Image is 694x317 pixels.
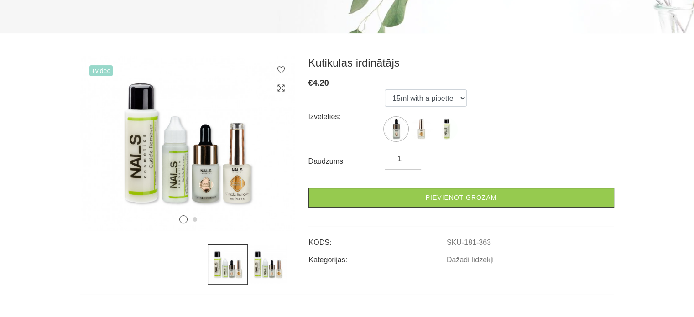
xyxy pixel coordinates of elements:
button: 2 of 2 [193,217,197,222]
img: ... [435,118,458,140]
a: Pievienot grozam [308,188,614,208]
span: +Video [89,65,113,76]
img: ... [410,118,433,140]
img: ... [80,56,295,231]
img: ... [208,244,248,285]
td: Kategorijas: [308,248,446,265]
span: € [308,78,313,88]
a: Dažādi līdzekļi [447,256,494,264]
div: Izvēlēties: [308,109,385,124]
span: 4.20 [313,78,329,88]
div: Daudzums: [308,154,385,169]
button: 1 of 2 [179,215,188,223]
h3: Kutikulas irdinātājs [308,56,614,70]
img: ... [385,118,407,140]
td: KODS: [308,231,446,248]
img: ... [248,244,288,285]
a: SKU-181-363 [447,239,491,247]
